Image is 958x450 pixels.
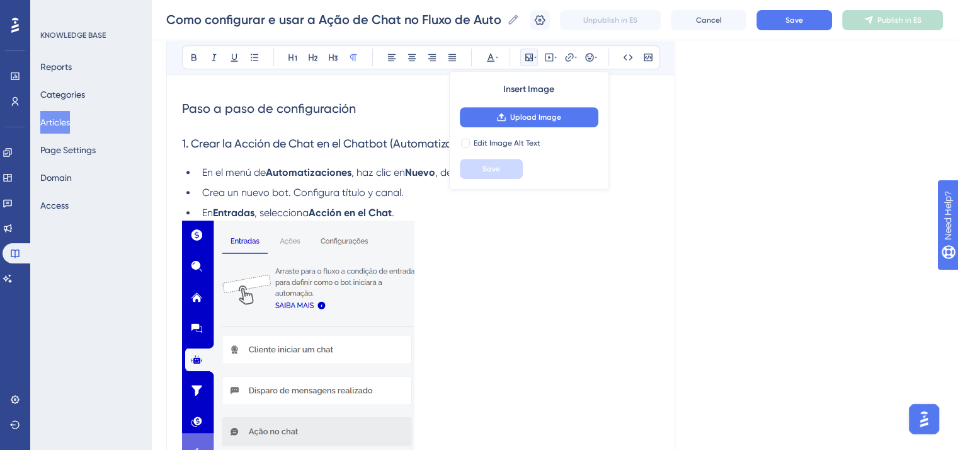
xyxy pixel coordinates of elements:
[182,137,489,150] span: 1. Crear la Acción de Chat en el Chatbot (Automatizaciones)
[40,166,72,189] button: Domain
[474,138,540,148] span: Edit Image Alt Text
[40,83,85,106] button: Categories
[696,15,722,25] span: Cancel
[877,15,921,25] span: Publish in ES
[460,107,598,127] button: Upload Image
[460,159,523,179] button: Save
[482,164,500,174] span: Save
[182,101,356,116] span: Paso a paso de configuración
[266,166,351,178] strong: Automatizaciones
[40,194,69,217] button: Access
[785,15,803,25] span: Save
[583,15,637,25] span: Unpublish in ES
[351,166,405,178] span: , haz clic en
[392,207,394,219] span: .
[202,166,266,178] span: En el menú de
[202,207,213,219] span: En
[435,166,556,178] span: , debajo de Autoatención.
[166,11,502,28] input: Article Name
[309,207,392,219] strong: Acción en el Chat
[213,207,254,219] strong: Entradas
[40,55,72,78] button: Reports
[905,400,943,438] iframe: UserGuiding AI Assistant Launcher
[503,82,554,97] span: Insert Image
[756,10,832,30] button: Save
[202,187,404,199] span: Crea un nuevo bot. Configura título y canal.
[560,10,661,30] button: Unpublish in ES
[671,10,746,30] button: Cancel
[510,112,561,122] span: Upload Image
[40,30,106,40] div: KNOWLEDGE BASE
[842,10,943,30] button: Publish in ES
[30,3,79,18] span: Need Help?
[254,207,309,219] span: , selecciona
[405,166,435,178] strong: Nuevo
[40,139,96,161] button: Page Settings
[40,111,70,134] button: Articles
